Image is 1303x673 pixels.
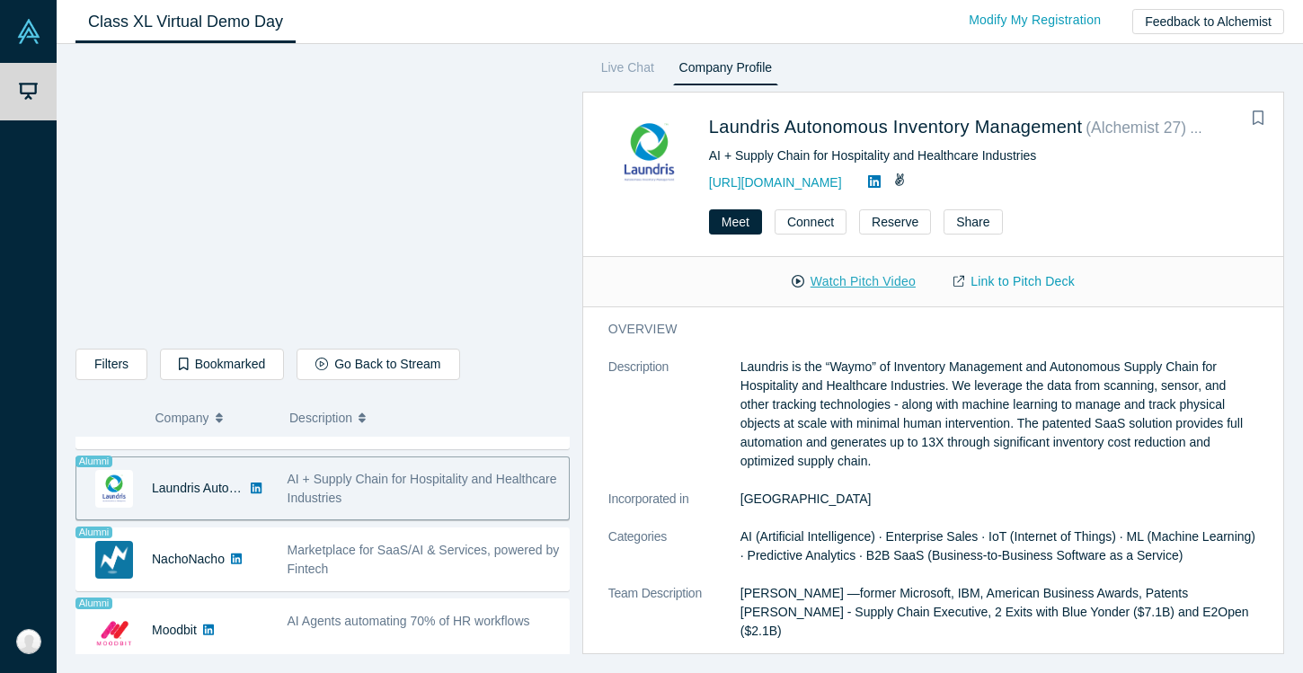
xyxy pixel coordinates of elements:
div: AI + Supply Chain for Hospitality and Healthcare Industries [709,146,1258,165]
button: Connect [775,209,847,235]
button: Go Back to Stream [297,349,459,380]
button: Share [944,209,1002,235]
button: Watch Pitch Video [773,266,935,297]
dt: Description [608,358,740,490]
img: NachoNacho's Logo [95,541,133,579]
img: Alchemist Vault Logo [16,19,41,44]
a: NachoNacho [152,552,225,566]
a: Company Profile [673,57,778,85]
img: Moodbit's Logo [95,612,133,650]
iframe: Zeehub AI [76,58,569,335]
span: Alumni [75,527,112,538]
a: Link to Pitch Deck [935,266,1094,297]
span: AI Agents automating 70% of HR workflows [288,614,530,628]
p: [PERSON_NAME] —former Microsoft, IBM, American Business Awards, Patents [PERSON_NAME] - Supply Ch... [740,584,1258,641]
button: Company [155,399,271,437]
a: Moodbit [152,623,197,637]
dt: Categories [608,527,740,584]
button: Description [289,399,557,437]
p: Laundris is the “Waymo” of Inventory Management and Autonomous Supply Chain for Hospitality and H... [740,358,1258,471]
img: Laundris Autonomous Inventory Management's Logo [95,470,133,508]
span: Alumni [75,456,112,467]
a: [URL][DOMAIN_NAME] [709,175,842,190]
dt: Incorporated in [608,490,740,527]
a: Live Chat [595,57,660,85]
span: Alumni [75,598,112,609]
button: Feedback to Alchemist [1132,9,1284,34]
button: Meet [709,209,762,235]
span: AI (Artificial Intelligence) · Enterprise Sales · IoT (Internet of Things) · ML (Machine Learning... [740,529,1255,562]
span: AI + Supply Chain for Hospitality and Healthcare Industries [288,472,557,505]
a: Laundris Autonomous Inventory Management [152,481,406,495]
dt: Team Description [608,584,740,660]
button: Bookmark [1245,106,1271,131]
a: Modify My Registration [950,4,1120,36]
h3: overview [608,320,1233,339]
a: Class XL Virtual Demo Day [75,1,296,43]
small: ( Alchemist 27 ) [1086,119,1186,137]
span: Alumni [1190,123,1227,135]
dd: [GEOGRAPHIC_DATA] [740,490,1258,509]
a: Laundris Autonomous Inventory Management [709,117,1083,137]
span: Marketplace for SaaS/AI & Services, powered by Fintech [288,543,560,576]
span: Company [155,399,209,437]
button: Bookmarked [160,349,284,380]
button: Filters [75,349,147,380]
button: Reserve [859,209,931,235]
img: Niha Gottiparthy's Account [16,629,41,654]
span: Description [289,399,352,437]
img: Laundris Autonomous Inventory Management's Logo [608,112,690,194]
